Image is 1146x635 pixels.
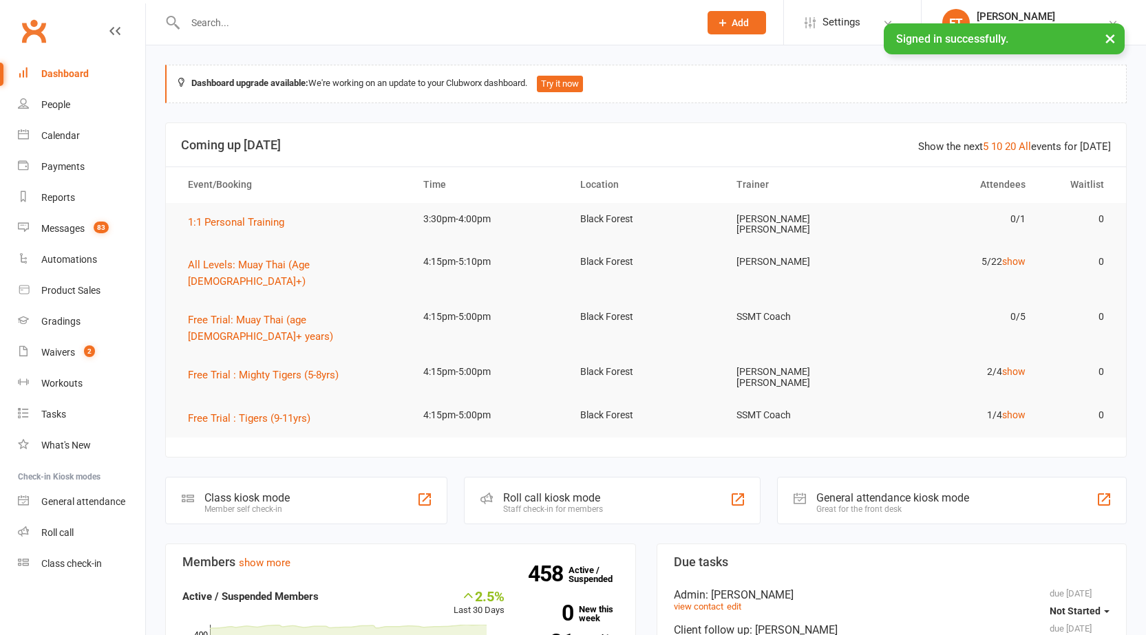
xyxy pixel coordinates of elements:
span: Free Trial : Tigers (9-11yrs) [188,412,310,424]
a: Payments [18,151,145,182]
a: Messages 83 [18,213,145,244]
a: show [1002,366,1026,377]
td: 2/4 [881,356,1038,388]
a: Calendar [18,120,145,151]
td: [PERSON_NAME] [PERSON_NAME] [724,203,881,246]
a: What's New [18,430,145,461]
button: Add [708,11,766,34]
input: Search... [181,13,690,32]
td: [PERSON_NAME] [724,246,881,278]
button: Free Trial : Mighty Tigers (5-8yrs) [188,367,348,383]
a: 5 [983,140,988,153]
span: All Levels: Muay Thai (Age [DEMOGRAPHIC_DATA]+) [188,259,310,288]
a: Tasks [18,399,145,430]
td: 0 [1038,301,1116,333]
div: Payments [41,161,85,172]
span: Signed in successfully. [896,32,1008,45]
span: 83 [94,222,109,233]
th: Waitlist [1038,167,1116,202]
button: 1:1 Personal Training [188,214,294,230]
td: 0/5 [881,301,1038,333]
h3: Due tasks [674,555,1110,569]
div: Show the next events for [DATE] [918,138,1111,155]
div: Messages [41,223,85,234]
div: Gradings [41,316,81,327]
a: General attendance kiosk mode [18,486,145,517]
a: Clubworx [17,14,51,48]
a: People [18,89,145,120]
div: We're working on an update to your Clubworx dashboard. [165,65,1127,103]
strong: Active / Suspended Members [182,590,319,603]
td: 4:15pm-5:10pm [411,246,568,278]
a: view contact [674,601,723,612]
td: Black Forest [568,356,725,388]
div: What's New [41,440,91,451]
a: 20 [1005,140,1016,153]
a: Roll call [18,517,145,548]
button: Free Trial : Tigers (9-11yrs) [188,410,320,427]
a: 458Active / Suspended [569,555,629,594]
th: Event/Booking [176,167,411,202]
div: FT [942,9,970,36]
div: Roll call [41,527,74,538]
a: Product Sales [18,275,145,306]
td: 4:15pm-5:00pm [411,399,568,431]
a: edit [727,601,741,612]
button: Not Started [1050,599,1110,623]
div: Waivers [41,347,75,358]
th: Attendees [881,167,1038,202]
td: 4:15pm-5:00pm [411,301,568,333]
td: 0 [1038,356,1116,388]
td: 0 [1038,246,1116,278]
span: Free Trial: Muay Thai (age [DEMOGRAPHIC_DATA]+ years) [188,314,333,343]
td: [PERSON_NAME] [PERSON_NAME] [724,356,881,399]
div: General attendance [41,496,125,507]
th: Trainer [724,167,881,202]
td: 4:15pm-5:00pm [411,356,568,388]
a: Gradings [18,306,145,337]
span: Add [732,17,749,28]
a: 0New this week [525,605,619,623]
a: Class kiosk mode [18,548,145,579]
strong: 458 [528,563,569,584]
td: 3:30pm-4:00pm [411,203,568,235]
a: show more [239,557,290,569]
td: Black Forest [568,246,725,278]
button: All Levels: Muay Thai (Age [DEMOGRAPHIC_DATA]+) [188,257,399,290]
h3: Coming up [DATE] [181,138,1111,152]
div: Calendar [41,130,80,141]
div: Workouts [41,378,83,389]
strong: Dashboard upgrade available: [191,78,308,88]
td: SSMT Coach [724,301,881,333]
div: Last 30 Days [454,588,505,618]
td: Black Forest [568,399,725,431]
div: Product Sales [41,285,100,296]
div: [PERSON_NAME] [977,10,1107,23]
th: Location [568,167,725,202]
div: People [41,99,70,110]
span: Free Trial : Mighty Tigers (5-8yrs) [188,369,339,381]
span: 1:1 Personal Training [188,216,284,228]
div: Southside Muay Thai & Fitness [977,23,1107,35]
td: SSMT Coach [724,399,881,431]
div: Admin [674,588,1110,601]
button: Try it now [537,76,583,92]
td: 0 [1038,399,1116,431]
div: Tasks [41,409,66,420]
div: Member self check-in [204,504,290,514]
a: All [1019,140,1031,153]
div: Staff check-in for members [503,504,603,514]
span: 2 [84,345,95,357]
a: show [1002,256,1026,267]
div: General attendance kiosk mode [816,491,969,504]
td: 5/22 [881,246,1038,278]
td: 0/1 [881,203,1038,235]
a: Automations [18,244,145,275]
div: Reports [41,192,75,203]
a: Dashboard [18,58,145,89]
span: Settings [823,7,860,38]
a: Reports [18,182,145,213]
div: Class kiosk mode [204,491,290,504]
div: Automations [41,254,97,265]
a: show [1002,409,1026,420]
